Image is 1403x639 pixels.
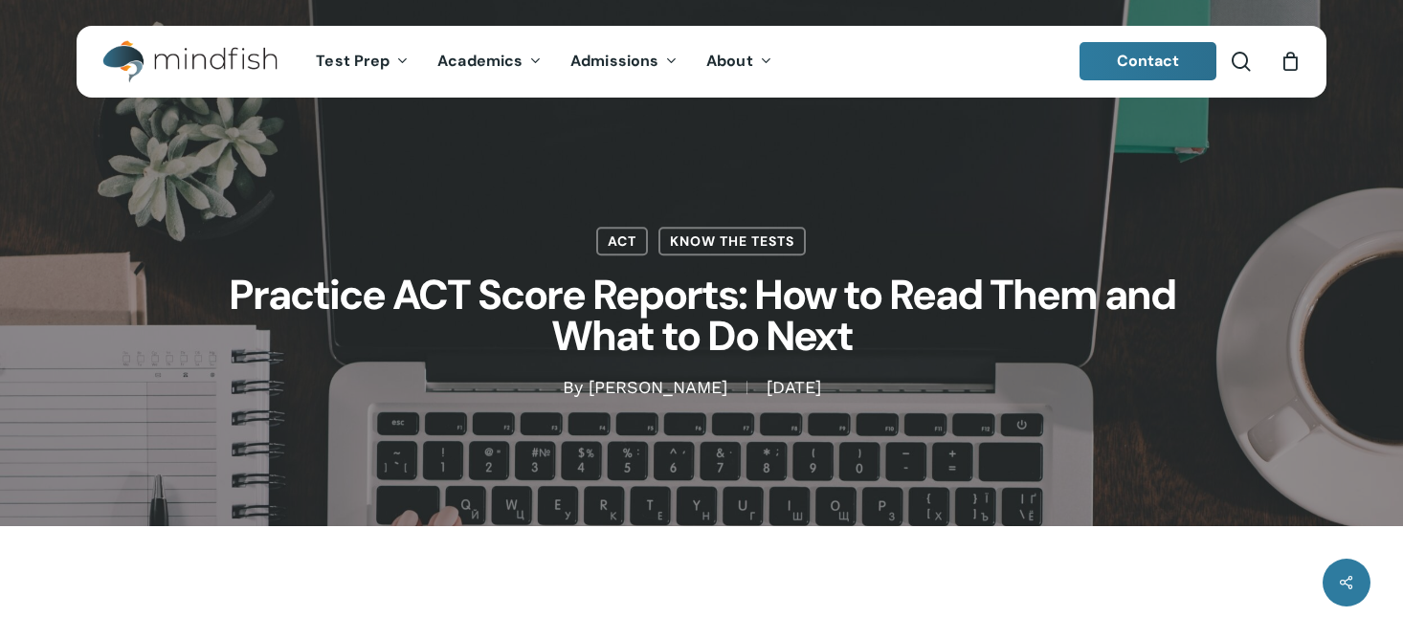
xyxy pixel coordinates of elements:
[556,54,692,70] a: Admissions
[1117,51,1180,71] span: Contact
[316,51,390,71] span: Test Prep
[1080,42,1217,80] a: Contact
[570,51,658,71] span: Admissions
[301,54,423,70] a: Test Prep
[301,26,786,98] nav: Main Menu
[589,378,727,398] a: [PERSON_NAME]
[77,26,1326,98] header: Main Menu
[437,51,523,71] span: Academics
[223,255,1180,376] h1: Practice ACT Score Reports: How to Read Them and What to Do Next
[692,54,787,70] a: About
[596,227,648,255] a: ACT
[423,54,556,70] a: Academics
[706,51,753,71] span: About
[658,227,806,255] a: Know the Tests
[1280,51,1301,72] a: Cart
[746,382,840,395] span: [DATE]
[563,382,583,395] span: By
